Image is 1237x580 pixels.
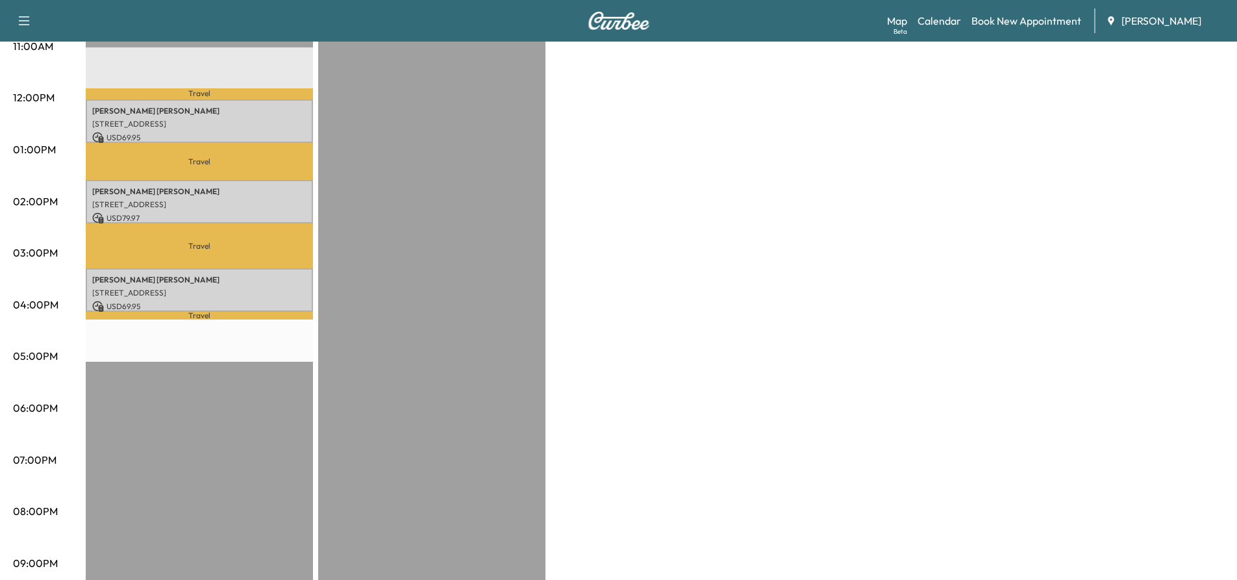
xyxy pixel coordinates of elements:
p: Travel [86,312,313,320]
p: 05:00PM [13,348,58,364]
p: [PERSON_NAME] [PERSON_NAME] [92,186,306,197]
p: [STREET_ADDRESS] [92,119,306,129]
p: 02:00PM [13,194,58,209]
a: MapBeta [887,13,907,29]
p: Travel [86,223,313,268]
div: Beta [893,27,907,36]
img: Curbee Logo [588,12,650,30]
span: [PERSON_NAME] [1121,13,1201,29]
p: 01:00PM [13,142,56,157]
p: 07:00PM [13,452,56,468]
p: Travel [86,143,313,180]
p: 06:00PM [13,400,58,416]
p: 03:00PM [13,245,58,260]
p: 08:00PM [13,503,58,519]
p: [PERSON_NAME] [PERSON_NAME] [92,106,306,116]
p: 04:00PM [13,297,58,312]
p: 11:00AM [13,38,53,54]
p: 12:00PM [13,90,55,105]
p: 09:00PM [13,555,58,571]
p: [PERSON_NAME] [PERSON_NAME] [92,275,306,285]
p: [STREET_ADDRESS] [92,288,306,298]
p: USD 69.95 [92,301,306,312]
p: [STREET_ADDRESS] [92,199,306,210]
p: Travel [86,88,313,99]
a: Calendar [918,13,961,29]
p: USD 79.97 [92,212,306,224]
p: USD 69.95 [92,132,306,144]
a: Book New Appointment [971,13,1081,29]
